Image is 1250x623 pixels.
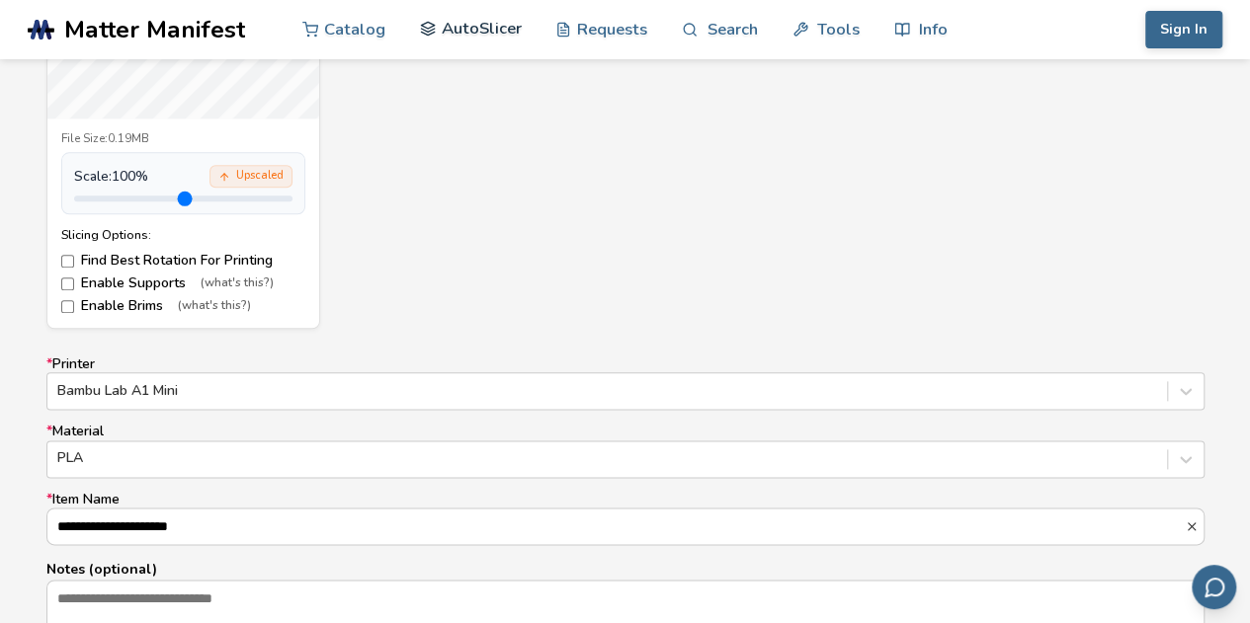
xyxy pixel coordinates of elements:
input: Enable Brims(what's this?) [61,300,74,313]
span: Scale: 100 % [74,169,148,185]
button: Send feedback via email [1192,565,1236,609]
button: *Item Name [1185,519,1204,533]
input: Enable Supports(what's this?) [61,277,74,290]
span: (what's this?) [201,276,274,290]
input: *Item Name [47,508,1185,544]
p: Notes (optional) [46,559,1205,580]
div: Upscaled [209,165,292,188]
label: Find Best Rotation For Printing [61,253,305,269]
div: Slicing Options: [61,228,305,242]
span: Matter Manifest [64,16,245,43]
div: File Size: 0.19MB [61,132,305,146]
label: Enable Brims [61,298,305,314]
label: Enable Supports [61,275,305,291]
input: Find Best Rotation For Printing [61,255,74,268]
span: (what's this?) [178,299,251,313]
label: Printer [46,356,1205,410]
label: Item Name [46,492,1205,545]
label: Material [46,424,1205,477]
input: *MaterialPLA [57,450,61,466]
button: Sign In [1145,11,1222,48]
